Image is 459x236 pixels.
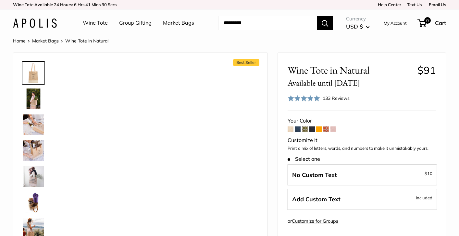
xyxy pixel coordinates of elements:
div: Your Color [288,116,436,126]
a: Wine Tote in Natural [22,61,45,85]
img: Wine Tote in Natural [23,140,44,161]
small: Available until [DATE] [288,77,360,88]
label: Add Custom Text [287,189,437,210]
img: description_Inner compartments perfect for wine bottles, yoga mats, and more. [23,192,44,213]
a: Wine Tote in Natural [22,87,45,111]
span: 41 [85,2,91,7]
span: Mins [92,2,101,7]
span: Hrs [78,2,84,7]
span: Secs [108,2,117,7]
div: or [288,217,338,226]
span: $10 [425,171,432,176]
label: Leave Blank [287,164,437,186]
img: Apolis [13,18,57,28]
span: Included [416,194,432,202]
span: Cart [435,19,446,26]
button: USD $ [346,21,370,32]
img: Wine Tote in Natural [23,88,44,109]
input: Search... [218,16,317,30]
a: Market Bags [163,18,194,28]
a: Wine Tote in Natural [22,113,45,136]
span: No Custom Text [292,171,337,179]
span: Wine Tote in Natural [288,64,412,88]
img: Wine Tote in Natural [23,63,44,83]
span: Best Seller [233,59,259,66]
img: description_Carry it all for every occasion. [23,166,44,187]
a: Email Us [427,2,446,7]
span: 133 Reviews [323,95,350,101]
span: Add Custom Text [292,195,341,203]
p: Print a mix of letters, words, and numbers to make it unmistakably yours. [288,145,436,152]
a: Group Gifting [119,18,152,28]
a: Wine Tote [83,18,108,28]
a: description_Inner compartments perfect for wine bottles, yoga mats, and more. [22,191,45,214]
a: Customize for Groups [292,218,338,224]
span: 30 [102,2,107,7]
span: 6 [74,2,77,7]
a: My Account [384,19,407,27]
a: Wine Tote in Natural [22,139,45,162]
span: - [423,170,432,177]
span: Select one [288,156,320,162]
button: Search [317,16,333,30]
nav: Breadcrumb [13,37,108,45]
a: Market Bags [32,38,59,44]
a: 0 Cart [418,18,446,28]
a: Help Center [376,2,401,7]
span: Wine Tote in Natural [65,38,108,44]
a: description_Carry it all for every occasion. [22,165,45,188]
span: USD $ [346,23,363,30]
span: 0 [424,17,431,24]
img: Wine Tote in Natural [23,114,44,135]
a: Text Us [407,2,422,7]
div: Customize It [288,136,436,145]
span: $91 [417,64,436,77]
span: Currency [346,14,370,23]
a: Home [13,38,26,44]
